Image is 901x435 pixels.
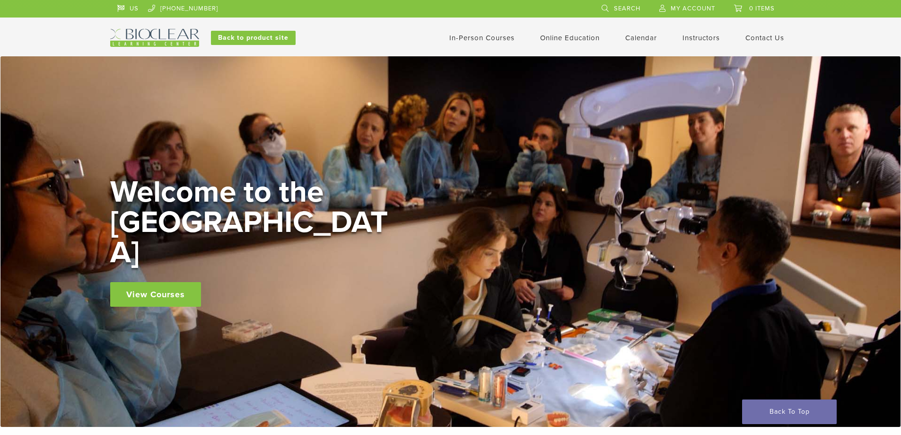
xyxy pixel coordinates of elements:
[682,34,720,42] a: Instructors
[540,34,600,42] a: Online Education
[110,282,201,307] a: View Courses
[625,34,657,42] a: Calendar
[110,29,199,47] img: Bioclear
[742,399,837,424] a: Back To Top
[449,34,515,42] a: In-Person Courses
[614,5,640,12] span: Search
[671,5,715,12] span: My Account
[110,177,394,268] h2: Welcome to the [GEOGRAPHIC_DATA]
[211,31,296,45] a: Back to product site
[749,5,775,12] span: 0 items
[745,34,784,42] a: Contact Us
